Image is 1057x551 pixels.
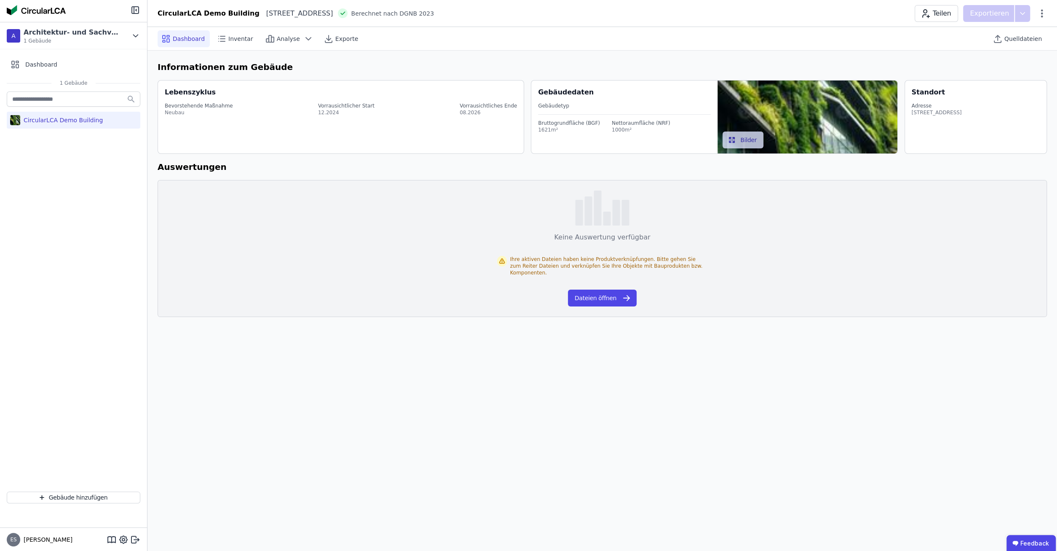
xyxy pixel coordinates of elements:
div: [STREET_ADDRESS] [912,109,962,116]
div: Gebäudedaten [538,87,717,97]
span: ES [10,537,16,542]
span: Analyse [277,35,300,43]
span: Dashboard [173,35,205,43]
div: Standort [912,87,945,97]
div: A [7,29,20,43]
span: Berechnet nach DGNB 2023 [351,9,434,18]
img: empty-state [575,191,629,226]
span: Exporte [335,35,358,43]
div: Architektur- und Sachverständigenbüro Oevermann GmbH [24,27,120,38]
button: Bilder [723,132,763,148]
div: 1621m² [538,126,600,133]
button: Gebäude hinzufügen [7,492,140,503]
div: CircularLCA Demo Building [20,116,103,124]
img: Concular [7,5,66,15]
div: Keine Auswertung verfügbar [554,232,650,242]
div: 08.2026 [460,109,517,116]
span: Quelldateien [1004,35,1042,43]
div: Vorrausichtlicher Start [318,102,375,109]
div: 1000m² [612,126,670,133]
div: Adresse [912,102,962,109]
button: Teilen [915,5,958,22]
span: Dashboard [25,60,57,69]
div: Nettoraumfläche (NRF) [612,120,670,126]
div: Vorrausichtliches Ende [460,102,517,109]
div: 12.2024 [318,109,375,116]
div: [STREET_ADDRESS] [260,8,333,19]
div: Bruttogrundfläche (BGF) [538,120,600,126]
div: CircularLCA Demo Building [158,8,260,19]
button: Dateien öffnen [568,290,637,306]
span: 1 Gebäude [24,38,120,44]
img: CircularLCA Demo Building [10,113,20,127]
div: Gebäudetyp [538,102,711,109]
span: 1 Gebäude [51,80,96,86]
span: [PERSON_NAME] [20,535,72,544]
h6: Auswertungen [158,161,1047,173]
div: Lebenszyklus [165,87,216,97]
span: Inventar [228,35,253,43]
div: Neubau [165,109,233,116]
div: Bevorstehende Maßnahme [165,102,233,109]
div: Ihre aktiven Dateien haben keine Produktverknüpfungen. Bitte gehen Sie zum Reiter Dateien und ver... [510,256,708,276]
h6: Informationen zum Gebäude [158,61,1047,73]
p: Exportieren [970,8,1011,19]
